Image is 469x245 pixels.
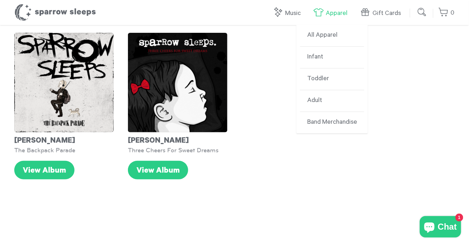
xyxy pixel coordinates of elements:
[300,112,364,133] a: Band Merchandise
[14,132,114,147] div: [PERSON_NAME]
[14,161,74,179] a: View Album
[128,132,227,147] div: [PERSON_NAME]
[438,5,455,21] a: 0
[360,6,404,21] a: Gift Cards
[300,90,364,112] a: Adult
[313,6,351,21] a: Apparel
[415,5,429,19] input: Submit
[273,6,304,21] a: Music
[14,33,114,132] img: MyChemicalRomance-TheBackpackParade-Cover-SparrowSleeps_grande.png
[14,147,114,154] div: The Backpack Parade
[300,25,364,47] a: All Apparel
[300,47,364,68] a: Infant
[128,161,188,179] a: View Album
[300,68,364,90] a: Toddler
[418,216,463,239] inbox-online-store-chat: Shopify online store chat
[128,147,227,154] div: Three Cheers For Sweet Dreams
[128,33,227,132] img: SS-ThreeCheersForSweetDreams-Cover-1600x1600_grande.png
[14,4,96,21] h1: Sparrow Sleeps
